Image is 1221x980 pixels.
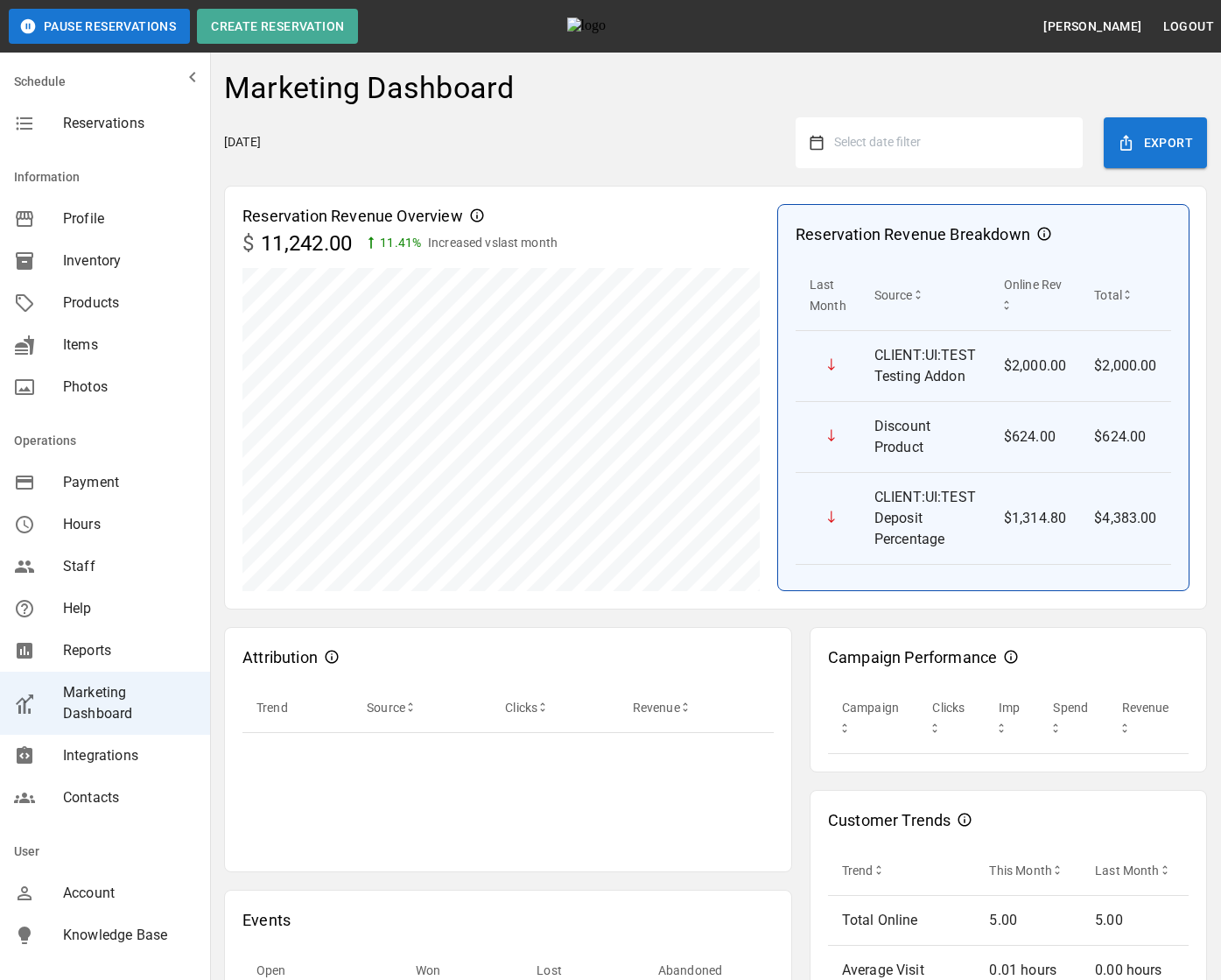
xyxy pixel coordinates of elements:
th: Clicks [491,683,618,733]
button: Export [1104,117,1207,168]
p: CLIENT:UI:TEST Testing Addon [874,345,976,387]
span: Integrations [63,745,196,766]
p: Events [242,908,291,932]
span: Products [63,293,196,314]
button: [PERSON_NAME] [1036,11,1148,43]
svg: Reservation Revenue Overview [470,208,484,222]
img: logo [567,18,663,35]
button: Pause Reservations [9,9,190,44]
span: Profile [63,208,196,229]
th: Campaign [828,683,919,754]
span: Payment [63,472,196,493]
span: Reports [63,640,196,661]
th: Total [1080,260,1170,331]
p: $2,000.00 [1004,356,1066,377]
p: 5.00 [1095,910,1175,931]
p: 5.00 [989,910,1067,931]
svg: Attribution [325,650,339,664]
span: Select date filter [834,135,921,149]
span: Reservations [63,113,196,134]
th: Trend [828,846,976,896]
p: $1,314.80 [1004,508,1066,529]
th: Source [353,683,491,733]
table: sticky table [242,683,774,733]
svg: Customer Trends [958,813,972,827]
p: $624.00 [1004,427,1066,448]
p: 11.41 % [380,234,421,252]
p: Attribution [242,645,318,669]
p: $ [242,228,254,259]
p: Reservation Revenue Overview [242,204,463,228]
button: Create Reservation [197,9,358,44]
button: Select date filter [824,127,1069,159]
span: Inventory [63,250,196,271]
p: Discount Product [874,416,976,458]
table: sticky table [828,683,1189,754]
p: Reservation Revenue Breakdown [796,222,1030,246]
p: $624.00 [1094,427,1156,448]
th: Source [860,260,990,331]
th: Last Month [1081,846,1189,896]
th: Revenue [619,683,774,733]
p: CLIENT:UI:TEST Deposit Percentage [874,487,976,550]
span: Staff [63,556,196,577]
span: Items [63,335,196,356]
th: This Month [975,846,1081,896]
th: Trend [242,683,353,733]
span: Help [63,598,196,619]
p: 11,242.00 [261,228,352,259]
p: Campaign Performance [828,645,997,669]
p: $2,000.00 [1094,356,1156,377]
span: Marketing Dashboard [63,682,196,724]
p: Customer Trends [828,808,951,832]
p: $4,383.00 [1094,508,1156,529]
span: Contacts [63,787,196,808]
th: Imp [985,683,1040,754]
th: Spend [1039,683,1107,754]
th: Revenue [1108,683,1189,754]
span: Hours [63,514,196,535]
p: Total Online [842,910,962,931]
span: Account [63,883,196,904]
span: Photos [63,377,196,398]
span: Knowledge Base [63,925,196,946]
p: [DATE] [224,133,261,152]
svg: Campaign Performance [1004,650,1018,664]
button: Logout [1156,11,1221,43]
h4: Marketing Dashboard [224,70,515,107]
th: Clicks [918,683,984,754]
th: Online Rev [990,260,1080,331]
p: Increased vs last month [428,234,558,252]
svg: Reservation Revenue Breakdown [1037,227,1051,241]
th: Last Month [796,260,860,331]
